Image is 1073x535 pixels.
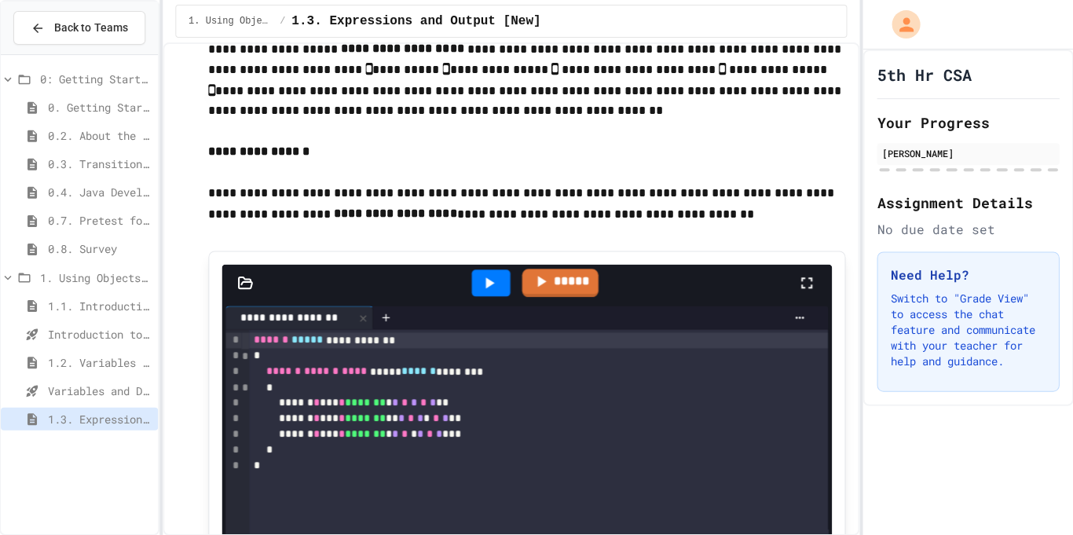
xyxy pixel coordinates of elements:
[55,20,128,36] span: Back to Teams
[49,99,152,115] span: 0. Getting Started
[49,184,152,200] span: 0.4. Java Development Environments
[890,290,1046,368] p: Switch to "Grade View" to access the chat feature and communicate with your teacher for help and ...
[49,297,152,313] span: 1.1. Introduction to Algorithms, Programming, and Compilers
[877,64,971,86] h1: 5th Hr CSA
[49,382,152,398] span: Variables and Data Types - Quiz
[49,127,152,144] span: 0.2. About the AP CSA Exam
[49,354,152,370] span: 1.2. Variables and Data Types
[280,15,286,27] span: /
[49,240,152,257] span: 0.8. Survey
[49,325,152,342] span: Introduction to Algorithms, Programming, and Compilers
[875,6,924,42] div: My Account
[14,11,146,45] button: Back to Teams
[877,220,1059,239] div: No due date set
[49,156,152,172] span: 0.3. Transitioning from AP CSP to AP CSA
[49,212,152,229] span: 0.7. Pretest for the AP CSA Exam
[890,265,1046,284] h3: Need Help?
[877,112,1059,134] h2: Your Progress
[189,15,274,27] span: 1. Using Objects and Methods
[49,410,152,427] span: 1.3. Expressions and Output [New]
[292,12,541,31] span: 1.3. Expressions and Output [New]
[881,146,1054,160] div: [PERSON_NAME]
[41,71,152,87] span: 0: Getting Started
[877,192,1059,214] h2: Assignment Details
[41,269,152,285] span: 1. Using Objects and Methods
